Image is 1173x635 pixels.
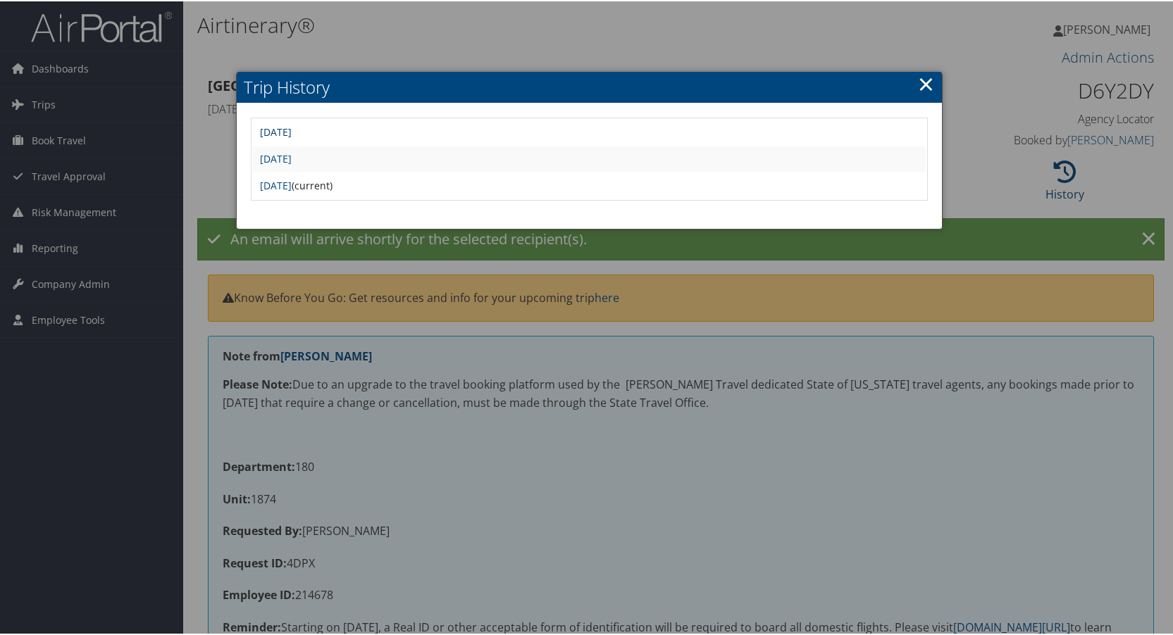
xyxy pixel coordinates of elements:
td: (current) [253,172,926,197]
a: [DATE] [260,177,292,191]
a: [DATE] [260,124,292,137]
a: × [918,68,934,96]
h2: Trip History [237,70,943,101]
a: [DATE] [260,151,292,164]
